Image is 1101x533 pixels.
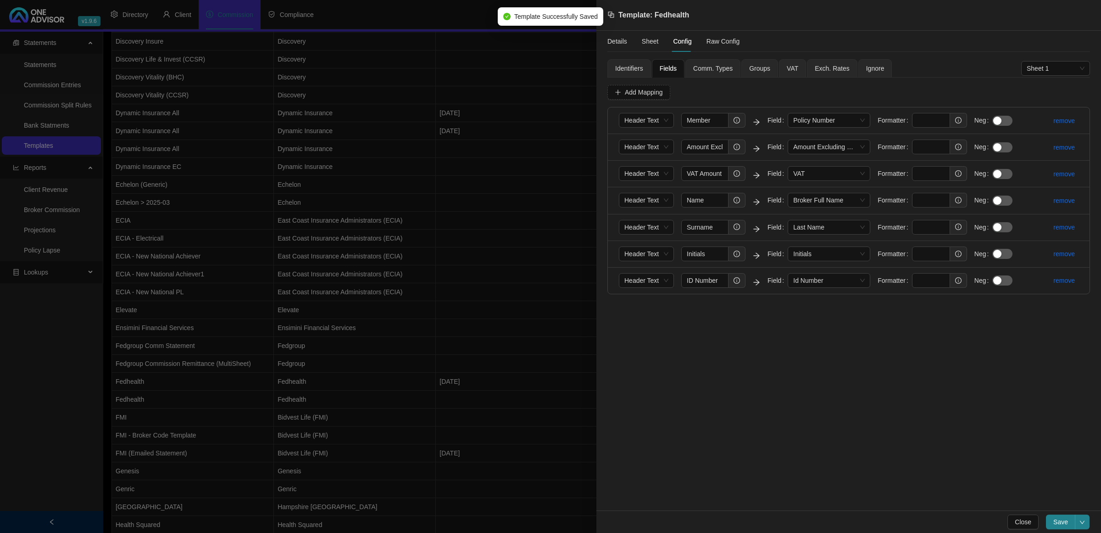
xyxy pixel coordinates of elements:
[955,117,962,123] span: info-circle
[693,65,733,72] span: Comm. Types
[878,220,912,235] label: Formatter
[878,247,912,261] label: Formatter
[793,113,865,127] span: Policy Number
[1053,170,1075,178] a: remove
[615,89,621,95] span: plus
[624,140,668,154] span: Header Text
[618,11,689,19] span: Template: Fedhealth
[767,273,788,288] label: Field
[955,144,962,150] span: info-circle
[1015,517,1031,527] span: Close
[767,140,788,154] label: Field
[734,144,740,150] span: info-circle
[642,38,659,45] span: Sheet
[1053,224,1075,231] a: remove
[1053,144,1075,151] a: remove
[624,274,668,287] span: Header Text
[734,170,740,177] span: info-circle
[753,279,760,286] span: arrow-right
[974,193,993,208] label: Neg
[1053,277,1075,284] a: remove
[793,274,865,287] span: Id Number
[624,167,668,180] span: Header Text
[514,11,598,22] span: Template Successfully Saved
[734,197,740,203] span: info-circle
[753,225,760,233] span: arrow-right
[625,87,663,97] span: Add Mapping
[793,193,865,207] span: Broker Full Name
[955,224,962,230] span: info-circle
[753,198,760,206] span: arrow-right
[974,220,993,235] label: Neg
[734,251,740,257] span: info-circle
[753,145,760,152] span: arrow-right
[955,251,962,257] span: info-circle
[1007,515,1039,529] button: Close
[753,252,760,259] span: arrow-right
[767,247,788,261] label: Field
[793,167,865,180] span: VAT
[767,193,788,208] label: Field
[878,140,912,154] label: Formatter
[624,247,668,261] span: Header Text
[815,65,849,72] span: Exch. Rates
[955,197,962,203] span: info-circle
[660,65,677,72] span: Fields
[753,172,760,179] span: arrow-right
[955,277,962,284] span: info-circle
[1053,197,1075,204] a: remove
[793,140,865,154] span: Amount Excluding VAT
[607,36,627,46] div: Details
[734,117,740,123] span: info-circle
[974,247,993,261] label: Neg
[1046,515,1075,529] button: Save
[878,193,912,208] label: Formatter
[607,85,670,100] button: Add Mapping
[1053,250,1075,258] a: remove
[1027,62,1084,75] span: Sheet 1
[787,65,798,72] span: VAT
[767,113,788,128] label: Field
[974,140,993,154] label: Neg
[607,11,615,18] span: block
[624,113,668,127] span: Header Text
[734,224,740,230] span: info-circle
[615,65,643,72] span: Identifiers
[624,220,668,234] span: Header Text
[1079,520,1085,525] span: down
[1053,517,1068,527] span: Save
[767,166,788,181] label: Field
[767,220,788,235] label: Field
[753,118,760,126] span: arrow-right
[793,247,865,261] span: Initials
[749,65,770,72] span: Groups
[974,273,993,288] label: Neg
[624,193,668,207] span: Header Text
[673,38,691,45] span: Config
[878,166,912,181] label: Formatter
[974,166,993,181] label: Neg
[878,113,912,128] label: Formatter
[503,13,511,20] span: check-circle
[878,273,912,288] label: Formatter
[974,113,993,128] label: Neg
[706,36,740,46] div: Raw Config
[793,220,865,234] span: Last Name
[734,277,740,284] span: info-circle
[955,170,962,177] span: info-circle
[1053,117,1075,124] a: remove
[866,65,884,72] span: Ignore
